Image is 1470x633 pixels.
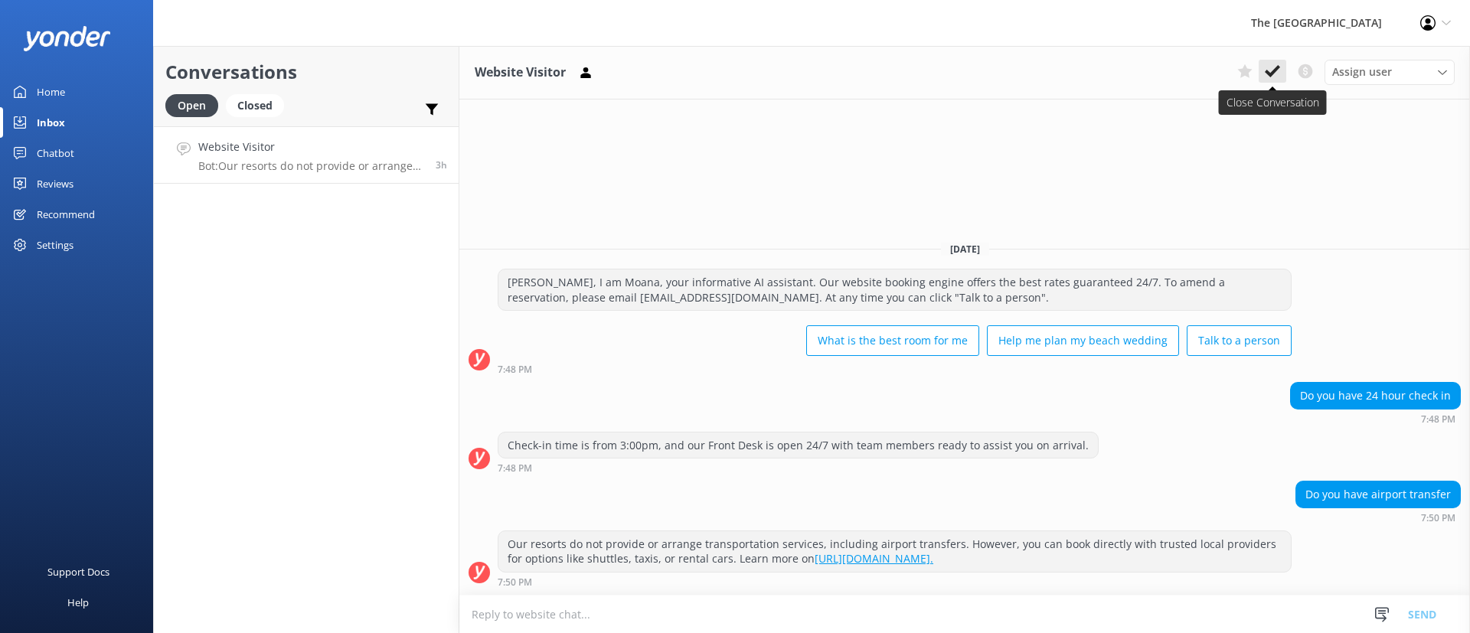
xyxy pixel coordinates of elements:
div: Recommend [37,199,95,230]
h3: Website Visitor [475,63,566,83]
span: Oct 06 2025 07:50pm (UTC -10:00) Pacific/Honolulu [436,158,447,171]
div: Settings [37,230,73,260]
button: What is the best room for me [806,325,979,356]
div: Oct 06 2025 07:48pm (UTC -10:00) Pacific/Honolulu [498,462,1099,473]
div: Chatbot [37,138,74,168]
strong: 7:50 PM [498,578,532,587]
span: Assign user [1332,64,1392,80]
a: [URL][DOMAIN_NAME]. [815,551,933,566]
a: Open [165,96,226,113]
strong: 7:50 PM [1421,514,1455,523]
div: Oct 06 2025 07:48pm (UTC -10:00) Pacific/Honolulu [498,364,1292,374]
strong: 7:48 PM [498,464,532,473]
a: Closed [226,96,292,113]
div: Help [67,587,89,618]
button: Talk to a person [1187,325,1292,356]
div: Oct 06 2025 07:48pm (UTC -10:00) Pacific/Honolulu [1290,413,1461,424]
div: Reviews [37,168,73,199]
strong: 7:48 PM [1421,415,1455,424]
strong: 7:48 PM [498,365,532,374]
div: Oct 06 2025 07:50pm (UTC -10:00) Pacific/Honolulu [1295,512,1461,523]
div: Support Docs [47,556,109,587]
div: Check-in time is from 3:00pm, and our Front Desk is open 24/7 with team members ready to assist y... [498,432,1098,458]
div: Do you have airport transfer [1296,481,1460,507]
div: Do you have 24 hour check in [1291,383,1460,409]
a: Website VisitorBot:Our resorts do not provide or arrange transportation services, including airpo... [154,126,459,184]
div: Assign User [1325,60,1455,84]
div: Open [165,94,218,117]
div: Closed [226,94,284,117]
div: Inbox [37,107,65,138]
div: [PERSON_NAME], I am Moana, your informative AI assistant. Our website booking engine offers the b... [498,269,1291,310]
button: Help me plan my beach wedding [987,325,1179,356]
h2: Conversations [165,57,447,86]
div: Oct 06 2025 07:50pm (UTC -10:00) Pacific/Honolulu [498,576,1292,587]
span: [DATE] [941,243,989,256]
div: Home [37,77,65,107]
h4: Website Visitor [198,139,424,155]
p: Bot: Our resorts do not provide or arrange transportation services, including airport transfers. ... [198,159,424,173]
div: Our resorts do not provide or arrange transportation services, including airport transfers. Howev... [498,531,1291,572]
img: yonder-white-logo.png [23,26,111,51]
